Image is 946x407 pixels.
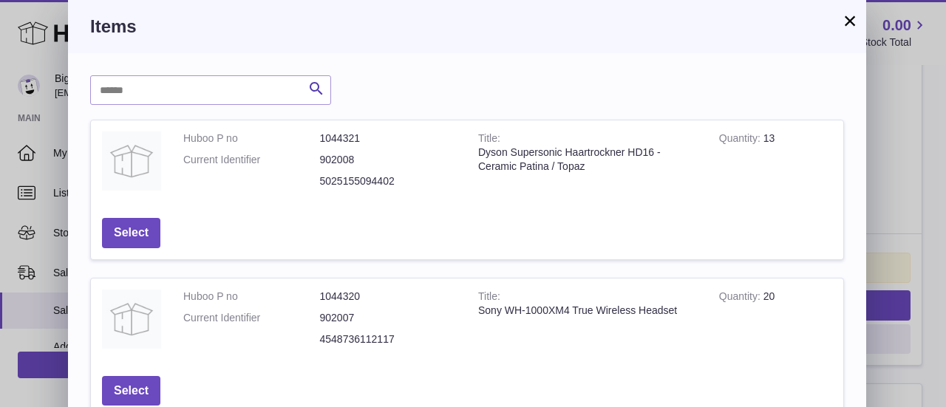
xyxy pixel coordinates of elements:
td: 20 [708,278,843,365]
dd: 1044320 [320,290,457,304]
strong: Quantity [719,290,763,306]
dt: Current Identifier [183,311,320,325]
div: Dyson Supersonic Haartrockner HD16 - Ceramic Patina / Topaz [478,146,697,174]
dt: Current Identifier [183,153,320,167]
dd: 902008 [320,153,457,167]
strong: Quantity [719,132,763,148]
dd: 4548736112117 [320,332,457,346]
dd: 5025155094402 [320,174,457,188]
dd: 902007 [320,311,457,325]
div: Sony WH-1000XM4 True Wireless Headset [478,304,697,318]
img: Dyson Supersonic Haartrockner HD16 - Ceramic Patina / Topaz [102,131,161,191]
img: Sony WH-1000XM4 True Wireless Headset [102,290,161,349]
strong: Title [478,290,500,306]
h3: Items [90,15,844,38]
dt: Huboo P no [183,131,320,146]
button: Select [102,376,160,406]
strong: Title [478,132,500,148]
dt: Huboo P no [183,290,320,304]
td: 13 [708,120,843,207]
button: × [841,12,859,30]
dd: 1044321 [320,131,457,146]
button: Select [102,218,160,248]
